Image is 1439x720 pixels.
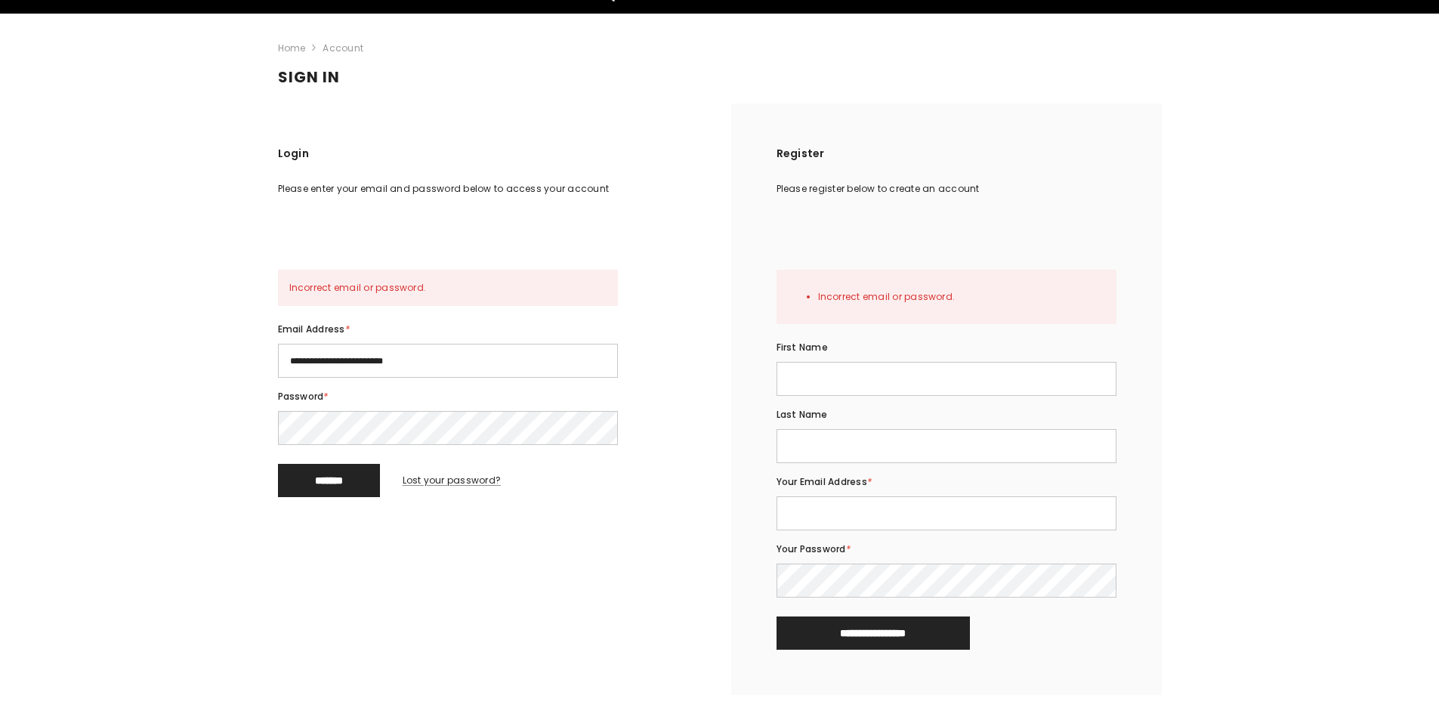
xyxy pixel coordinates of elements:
[403,472,502,489] a: Lost your password?
[777,541,1116,558] label: Your Password
[777,181,1116,197] div: Please register below to create an account
[323,40,363,57] span: Account
[278,14,1162,62] nav: breadcrumbs
[777,406,1116,423] label: Last name
[278,40,306,57] a: Home
[278,321,686,338] label: Email Address
[278,145,686,175] h2: Login
[278,388,686,405] label: Password
[278,181,686,197] div: Please enter your email and password below to access your account
[403,474,502,487] span: Lost your password?
[289,280,607,296] p: Incorrect email or password.
[777,474,1116,490] label: Your Email Address
[777,339,1116,356] label: First name
[818,289,1105,305] li: Incorrect email or password.
[777,145,1116,175] h2: Register
[278,62,1162,104] h1: Sign in
[278,217,686,255] iframe: Social Login
[777,217,1116,255] iframe: Social Login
